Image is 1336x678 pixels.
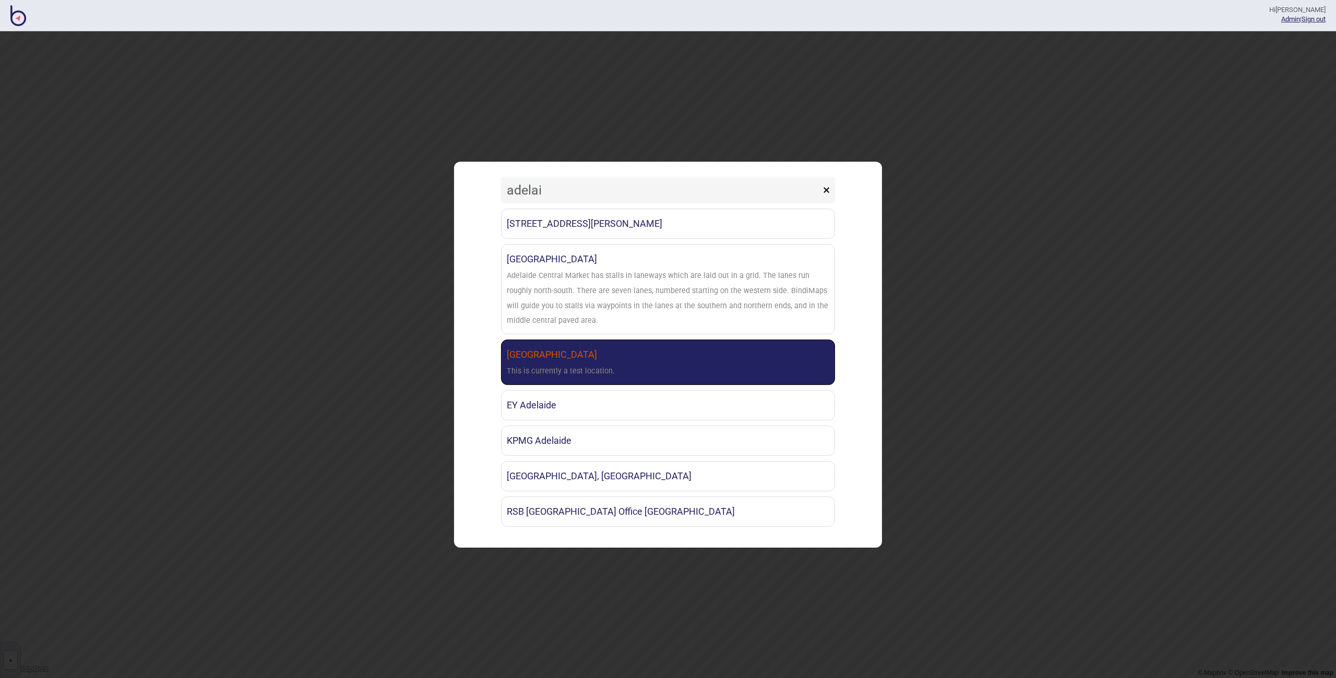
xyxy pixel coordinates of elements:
[1281,15,1300,23] a: Admin
[507,364,615,379] div: This is currently a test location.
[501,209,835,239] a: [STREET_ADDRESS][PERSON_NAME]
[501,426,835,456] a: KPMG Adelaide
[501,340,835,385] a: [GEOGRAPHIC_DATA]This is currently a test location.
[501,244,835,334] a: [GEOGRAPHIC_DATA]Adelaide Central Market has stalls in laneways which are laid out in a grid. The...
[1302,15,1326,23] button: Sign out
[501,390,835,420] a: EY Adelaide
[1269,5,1326,15] div: Hi [PERSON_NAME]
[1281,15,1302,23] span: |
[501,177,820,203] input: Search locations by tag + name
[818,177,835,203] button: ×
[10,5,26,26] img: BindiMaps CMS
[507,269,829,329] div: Adelaide Central Market has stalls in laneways which are laid out in a grid. The lanes run roughl...
[501,497,835,527] a: RSB [GEOGRAPHIC_DATA] Office [GEOGRAPHIC_DATA]
[501,461,835,491] a: [GEOGRAPHIC_DATA], [GEOGRAPHIC_DATA]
